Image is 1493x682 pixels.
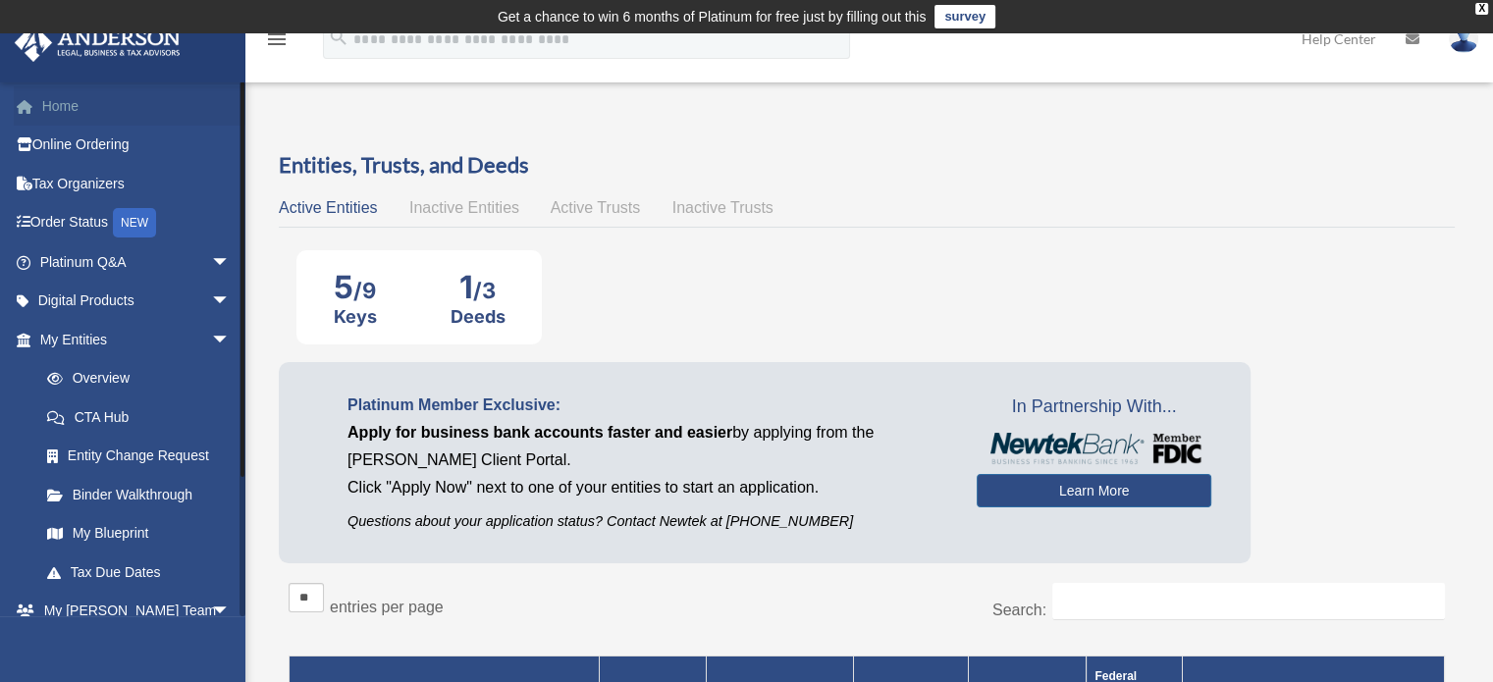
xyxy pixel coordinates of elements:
[347,424,732,441] span: Apply for business bank accounts faster and easier
[334,306,377,327] div: Keys
[347,392,947,419] p: Platinum Member Exclusive:
[409,199,519,216] span: Inactive Entities
[211,282,250,322] span: arrow_drop_down
[977,392,1211,423] span: In Partnership With...
[353,278,376,303] span: /9
[211,320,250,360] span: arrow_drop_down
[265,34,289,51] a: menu
[977,474,1211,507] a: Learn More
[14,242,260,282] a: Platinum Q&Aarrow_drop_down
[334,268,377,306] div: 5
[328,26,349,48] i: search
[14,320,250,359] a: My Entitiesarrow_drop_down
[992,602,1046,618] label: Search:
[279,199,377,216] span: Active Entities
[934,5,995,28] a: survey
[27,552,250,592] a: Tax Due Dates
[498,5,927,28] div: Get a chance to win 6 months of Platinum for free just by filling out this
[14,282,260,321] a: Digital Productsarrow_drop_down
[27,475,250,514] a: Binder Walkthrough
[14,592,260,631] a: My [PERSON_NAME] Teamarrow_drop_down
[347,474,947,501] p: Click "Apply Now" next to one of your entities to start an application.
[986,433,1201,464] img: NewtekBankLogoSM.png
[451,306,506,327] div: Deeds
[1449,25,1478,53] img: User Pic
[211,242,250,283] span: arrow_drop_down
[27,397,250,437] a: CTA Hub
[279,150,1455,181] h3: Entities, Trusts, and Deeds
[1475,3,1488,15] div: close
[14,86,260,126] a: Home
[14,164,260,203] a: Tax Organizers
[27,359,240,398] a: Overview
[265,27,289,51] i: menu
[347,509,947,534] p: Questions about your application status? Contact Newtek at [PHONE_NUMBER]
[672,199,773,216] span: Inactive Trusts
[451,268,506,306] div: 1
[14,126,260,165] a: Online Ordering
[14,203,260,243] a: Order StatusNEW
[347,419,947,474] p: by applying from the [PERSON_NAME] Client Portal.
[113,208,156,237] div: NEW
[27,514,250,553] a: My Blueprint
[551,199,641,216] span: Active Trusts
[9,24,187,62] img: Anderson Advisors Platinum Portal
[473,278,496,303] span: /3
[27,437,250,476] a: Entity Change Request
[211,592,250,632] span: arrow_drop_down
[330,599,444,615] label: entries per page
